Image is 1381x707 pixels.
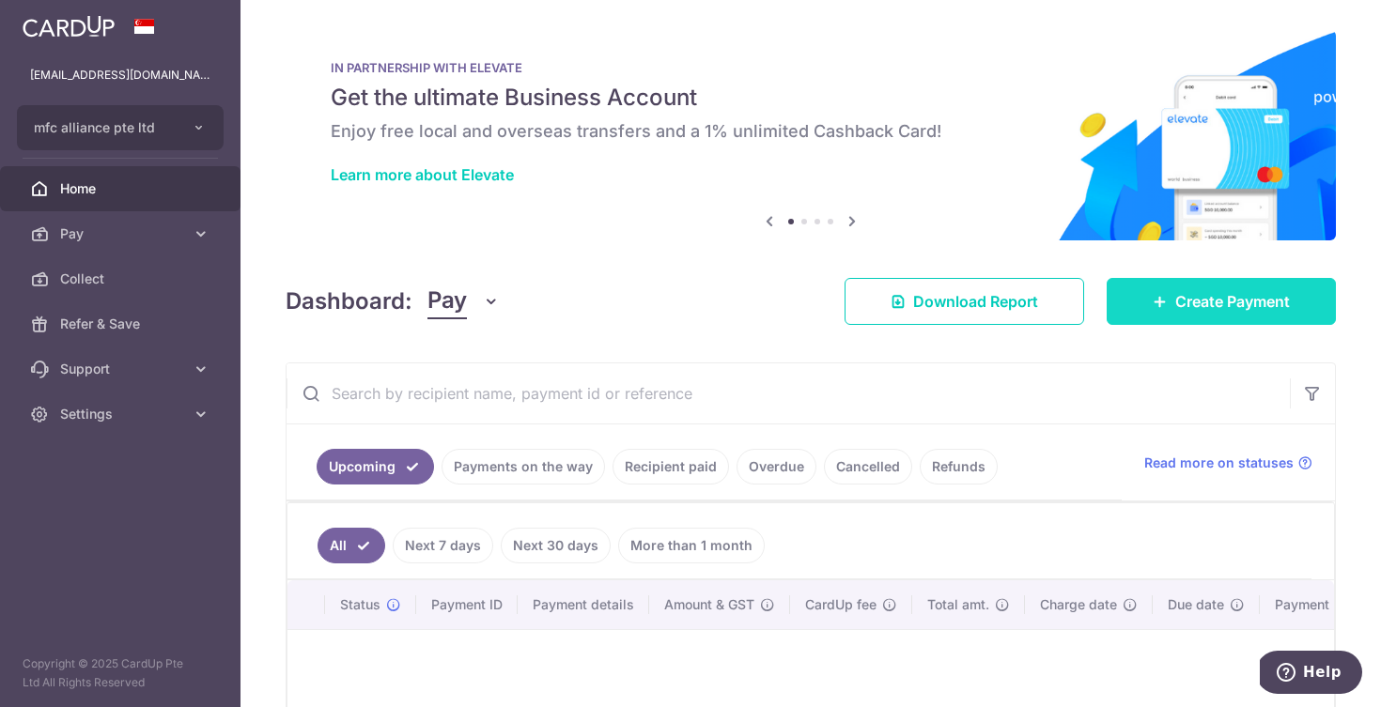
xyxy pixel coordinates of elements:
[442,449,605,484] a: Payments on the way
[331,120,1291,143] h6: Enjoy free local and overseas transfers and a 1% unlimited Cashback Card!
[427,284,467,319] span: Pay
[845,278,1084,325] a: Download Report
[34,118,173,137] span: mfc alliance pte ltd
[60,179,184,198] span: Home
[393,528,493,563] a: Next 7 days
[1260,651,1362,698] iframe: Opens a widget where you can find more information
[317,449,434,484] a: Upcoming
[60,315,184,333] span: Refer & Save
[618,528,765,563] a: More than 1 month
[331,83,1291,113] h5: Get the ultimate Business Account
[60,224,184,243] span: Pay
[318,528,385,563] a: All
[331,60,1291,75] p: IN PARTNERSHIP WITH ELEVATE
[518,580,649,629] th: Payment details
[1144,453,1312,472] a: Read more on statuses
[824,449,912,484] a: Cancelled
[737,449,816,484] a: Overdue
[1107,278,1336,325] a: Create Payment
[23,15,115,38] img: CardUp
[1144,453,1294,472] span: Read more on statuses
[30,66,210,85] p: [EMAIL_ADDRESS][DOMAIN_NAME]
[427,284,500,319] button: Pay
[920,449,998,484] a: Refunds
[416,580,518,629] th: Payment ID
[501,528,611,563] a: Next 30 days
[340,595,380,614] span: Status
[286,284,412,318] h4: Dashboard:
[60,269,184,288] span: Collect
[613,449,729,484] a: Recipient paid
[664,595,754,614] span: Amount & GST
[1175,290,1290,313] span: Create Payment
[60,405,184,423] span: Settings
[927,595,989,614] span: Total amt.
[331,165,514,184] a: Learn more about Elevate
[1040,595,1117,614] span: Charge date
[17,105,224,150] button: mfc alliance pte ltd
[1168,595,1224,614] span: Due date
[287,363,1290,423] input: Search by recipient name, payment id or reference
[805,595,877,614] span: CardUp fee
[913,290,1038,313] span: Download Report
[286,30,1336,240] img: Renovation banner
[60,360,184,378] span: Support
